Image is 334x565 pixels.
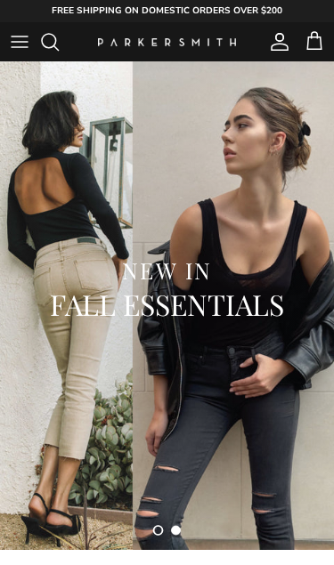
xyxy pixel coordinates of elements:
strong: FREE SHIPPING ON DOMESTIC ORDERS OVER $200 [52,4,282,17]
div: NEW IN [18,256,316,286]
a: Search [39,22,78,61]
a: Account [256,22,295,61]
img: Parker Smith [98,38,236,46]
h2: FALL ESSENTIALS [18,286,316,323]
a: Parker Smith [98,33,236,50]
